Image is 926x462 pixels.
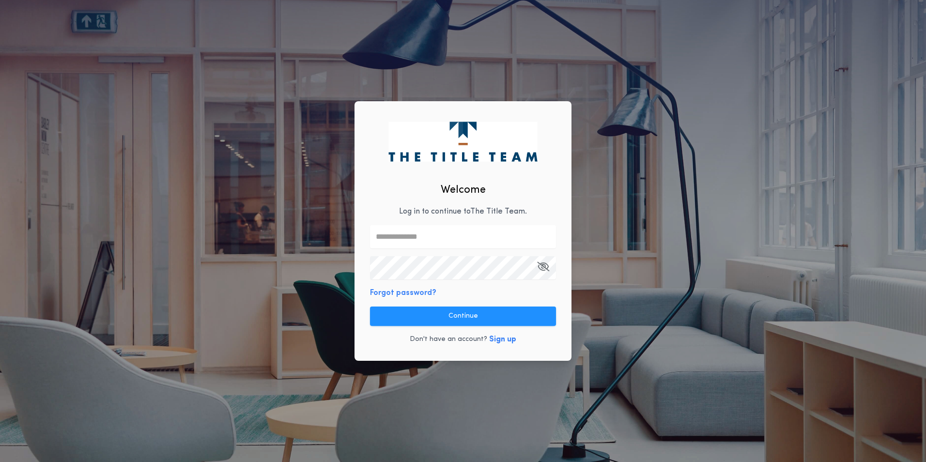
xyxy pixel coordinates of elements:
[410,335,487,344] p: Don't have an account?
[370,287,436,299] button: Forgot password?
[441,182,486,198] h2: Welcome
[388,122,537,161] img: logo
[370,307,556,326] button: Continue
[399,206,527,217] p: Log in to continue to The Title Team .
[489,334,516,345] button: Sign up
